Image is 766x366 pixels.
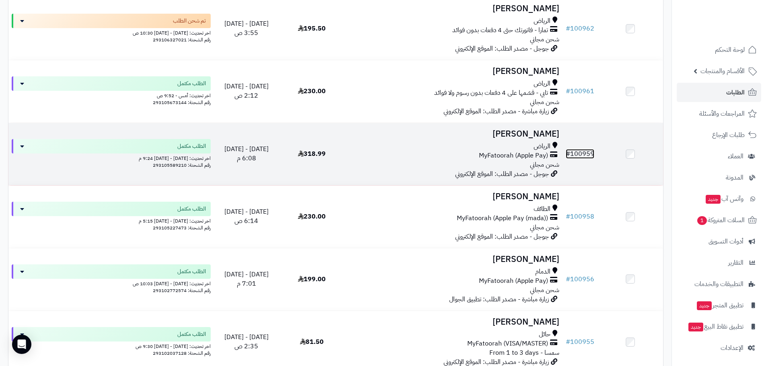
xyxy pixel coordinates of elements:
h3: [PERSON_NAME] [348,129,559,139]
span: الرياض [534,142,550,151]
a: المدونة [677,168,761,187]
span: [DATE] - [DATE] 2:35 ص [224,332,269,351]
span: جوجل - مصدر الطلب: الموقع الإلكتروني [455,232,549,241]
span: تم شحن الطلب [173,17,206,25]
a: المراجعات والأسئلة [677,104,761,123]
span: الأقسام والمنتجات [700,65,745,77]
a: طلبات الإرجاع [677,125,761,145]
a: العملاء [677,147,761,166]
span: الطلب مكتمل [177,80,206,88]
a: وآتس آبجديد [677,189,761,209]
span: جديد [697,301,712,310]
a: تطبيق نقاط البيعجديد [677,317,761,336]
span: # [566,212,570,221]
a: لوحة التحكم [677,40,761,59]
a: التطبيقات والخدمات [677,274,761,294]
span: رقم الشحنة: 293102772574 [153,287,211,294]
span: تمارا - فاتورتك حتى 4 دفعات بدون فوائد [452,26,548,35]
a: أدوات التسويق [677,232,761,251]
span: الطلب مكتمل [177,268,206,276]
span: MyFatoorah (Apple Pay) [479,151,548,160]
span: MyFatoorah (Apple Pay) [479,276,548,286]
span: شحن مجاني [530,285,559,295]
span: الطلب مكتمل [177,330,206,338]
span: المراجعات والأسئلة [699,108,745,119]
span: [DATE] - [DATE] 6:08 م [224,144,269,163]
span: حائل [539,330,550,339]
span: # [566,274,570,284]
a: #100956 [566,274,594,284]
span: جديد [688,323,703,331]
span: [DATE] - [DATE] 2:12 ص [224,82,269,100]
span: جديد [706,195,721,204]
span: 318.99 [298,149,326,159]
span: زيارة مباشرة - مصدر الطلب: تطبيق الجوال [449,294,549,304]
h3: [PERSON_NAME] [348,4,559,13]
span: التطبيقات والخدمات [694,278,743,290]
span: زيارة مباشرة - مصدر الطلب: الموقع الإلكتروني [444,106,549,116]
span: تطبيق نقاط البيع [688,321,743,332]
span: رقم الشحنة: 293102037128 [153,350,211,357]
div: Open Intercom Messenger [12,335,31,354]
span: الرياض [534,16,550,26]
span: طلبات الإرجاع [712,129,745,141]
span: MyFatoorah (Apple Pay (mada)) [457,214,548,223]
span: رقم الشحنة: 293106327021 [153,36,211,43]
span: جوجل - مصدر الطلب: الموقع الإلكتروني [455,44,549,53]
span: 195.50 [298,24,326,33]
a: #100955 [566,337,594,347]
a: #100959 [566,149,594,159]
span: [DATE] - [DATE] 7:01 م [224,270,269,288]
span: الطلبات [726,87,745,98]
span: [DATE] - [DATE] 6:14 ص [224,207,269,226]
img: logo-2.png [711,21,758,38]
span: الدمام [535,267,550,276]
span: رقم الشحنة: 293105589210 [153,162,211,169]
div: اخر تحديث: [DATE] - [DATE] 5:15 م [12,216,211,225]
span: الطائف [534,204,550,214]
div: اخر تحديث: [DATE] - [DATE] 9:30 ص [12,341,211,350]
h3: [PERSON_NAME] [348,255,559,264]
span: شحن مجاني [530,35,559,44]
span: التقارير [728,257,743,268]
span: لوحة التحكم [715,44,745,55]
span: المدونة [726,172,743,183]
h3: [PERSON_NAME] [348,192,559,201]
span: تابي - قسّمها على 4 دفعات بدون رسوم ولا فوائد [434,88,548,98]
span: الطلب مكتمل [177,142,206,150]
span: 1 [697,216,707,225]
span: الإعدادات [721,342,743,354]
div: اخر تحديث: [DATE] - [DATE] 10:30 ص [12,28,211,37]
a: الإعدادات [677,338,761,358]
span: # [566,24,570,33]
span: # [566,86,570,96]
span: شحن مجاني [530,97,559,107]
h3: [PERSON_NAME] [348,67,559,76]
span: شحن مجاني [530,160,559,170]
span: MyFatoorah (VISA/MASTER) [467,339,548,348]
a: الطلبات [677,83,761,102]
span: 81.50 [300,337,324,347]
span: # [566,337,570,347]
a: #100958 [566,212,594,221]
span: 230.00 [298,212,326,221]
a: #100961 [566,86,594,96]
a: التقارير [677,253,761,272]
span: سمسا - From 1 to 3 days [489,348,559,358]
span: 199.00 [298,274,326,284]
span: 230.00 [298,86,326,96]
span: السلات المتروكة [696,215,745,226]
span: [DATE] - [DATE] 3:55 ص [224,19,269,38]
span: الطلب مكتمل [177,205,206,213]
span: جوجل - مصدر الطلب: الموقع الإلكتروني [455,169,549,179]
h3: [PERSON_NAME] [348,317,559,327]
span: تطبيق المتجر [696,300,743,311]
span: العملاء [728,151,743,162]
a: السلات المتروكة1 [677,211,761,230]
div: اخر تحديث: أمس - 9:52 ص [12,91,211,99]
span: وآتس آب [705,193,743,204]
span: أدوات التسويق [708,236,743,247]
span: رقم الشحنة: 293105673144 [153,99,211,106]
span: شحن مجاني [530,223,559,232]
span: رقم الشحنة: 293105227473 [153,224,211,231]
